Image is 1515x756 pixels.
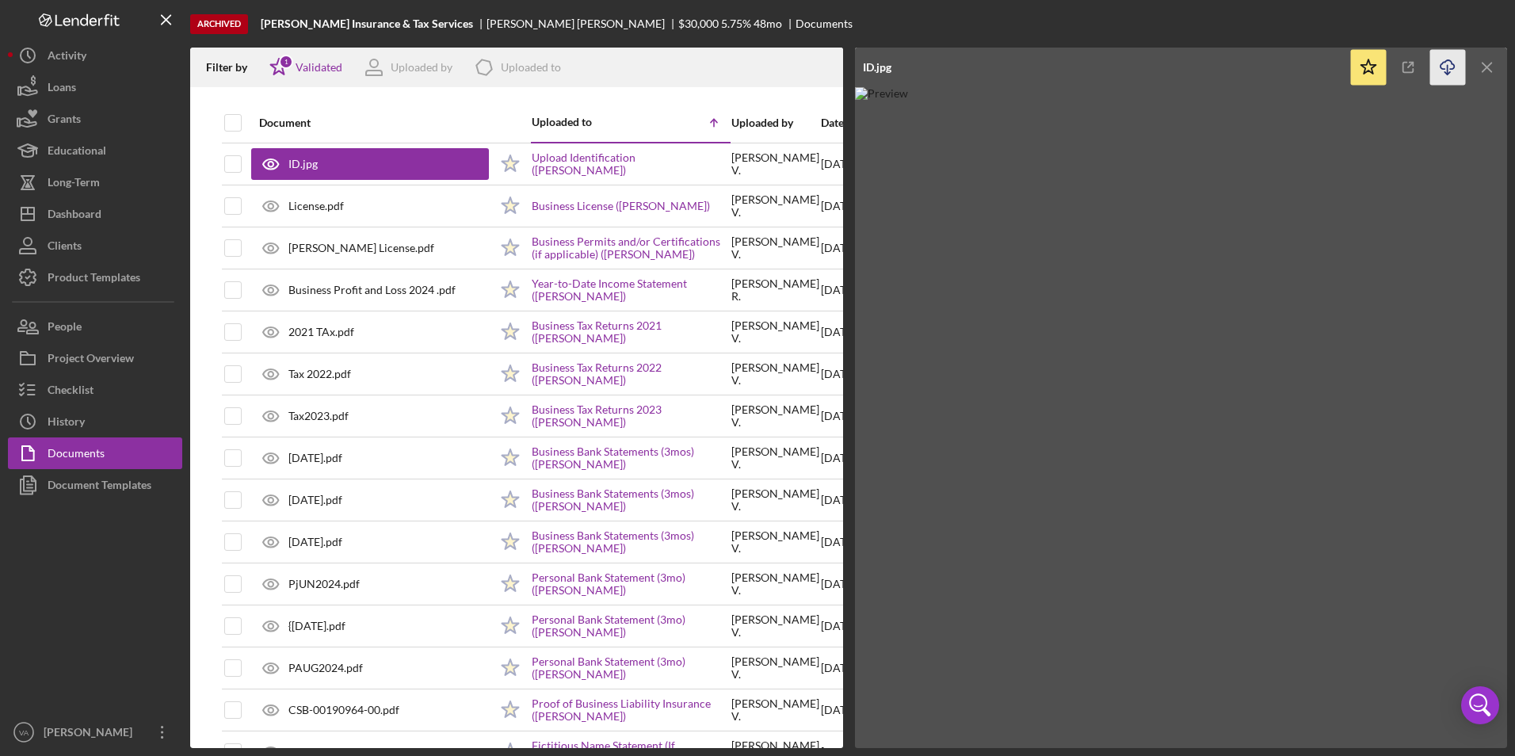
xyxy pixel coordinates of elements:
div: Dashboard [48,198,101,234]
div: Validated [296,61,342,74]
div: [PERSON_NAME] V . [731,487,819,513]
div: Open Intercom Messenger [1461,686,1499,724]
div: [DATE].pdf [288,494,342,506]
div: [DATE].pdf [288,452,342,464]
div: Activity [48,40,86,75]
div: Tax2023.pdf [288,410,349,422]
a: Long-Term [8,166,182,198]
div: [PERSON_NAME] V . [731,403,819,429]
button: Activity [8,40,182,71]
div: [DATE] [821,312,856,352]
a: Personal Bank Statement (3mo) ([PERSON_NAME]) [532,571,730,597]
b: [PERSON_NAME] Insurance & Tax Services [261,17,473,30]
div: [DATE] [821,648,856,688]
div: Uploaded by [731,116,819,129]
div: Date [821,116,856,129]
div: [PERSON_NAME] V . [731,529,819,555]
a: Personal Bank Statement (3mo) ([PERSON_NAME]) [532,613,730,639]
div: [PERSON_NAME] V . [731,613,819,639]
div: History [48,406,85,441]
div: [PERSON_NAME] V . [731,697,819,723]
a: Business Bank Statements (3mos) ([PERSON_NAME]) [532,487,730,513]
button: Grants [8,103,182,135]
a: Business Tax Returns 2022 ([PERSON_NAME]) [532,361,730,387]
div: [PERSON_NAME] [PERSON_NAME] [487,17,678,30]
button: Document Templates [8,469,182,501]
button: VA[PERSON_NAME] [8,716,182,748]
div: [PERSON_NAME] V . [731,319,819,345]
text: VA [19,728,29,737]
div: Business Profit and Loss 2024 .pdf [288,284,456,296]
div: PjUN2024.pdf [288,578,360,590]
button: People [8,311,182,342]
button: Dashboard [8,198,182,230]
div: [PERSON_NAME] V . [731,571,819,597]
a: Upload Identification ([PERSON_NAME]) [532,151,730,177]
button: Educational [8,135,182,166]
div: People [48,311,82,346]
a: Year-to-Date Income Statement ([PERSON_NAME]) [532,277,730,303]
div: [PERSON_NAME] V . [731,445,819,471]
div: Tax 2022.pdf [288,368,351,380]
div: [DATE] [821,228,856,268]
div: Educational [48,135,106,170]
div: License.pdf [288,200,344,212]
a: Business Tax Returns 2021 ([PERSON_NAME]) [532,319,730,345]
a: Checklist [8,374,182,406]
div: [PERSON_NAME] License.pdf [288,242,434,254]
div: [DATE].pdf [288,536,342,548]
button: Product Templates [8,262,182,293]
button: Loans [8,71,182,103]
div: Archived [190,14,248,34]
div: [DATE] [821,690,856,730]
div: [PERSON_NAME] V . [731,151,819,177]
a: Personal Bank Statement (3mo) ([PERSON_NAME]) [532,655,730,681]
div: [DATE] [821,522,856,562]
a: Business License ([PERSON_NAME]) [532,200,710,212]
img: Preview [855,87,1508,748]
a: Business Bank Statements (3mos) ([PERSON_NAME]) [532,529,730,555]
div: [PERSON_NAME] [40,716,143,752]
div: Document [259,116,489,129]
div: [DATE] [821,186,856,226]
div: CSB-00190964-00.pdf [288,704,399,716]
div: [DATE] [821,396,856,436]
div: [DATE] [821,354,856,394]
div: 2021 TAx.pdf [288,326,354,338]
div: Long-Term [48,166,100,202]
div: [DATE] [821,606,856,646]
div: [DATE] [821,564,856,604]
div: Clients [48,230,82,265]
div: [DATE] [821,144,856,185]
div: [PERSON_NAME] V . [731,361,819,387]
div: $30,000 [678,17,719,30]
div: Checklist [48,374,93,410]
a: Business Bank Statements (3mos) ([PERSON_NAME]) [532,445,730,471]
div: 1 [279,55,293,69]
div: Loans [48,71,76,107]
div: [DATE] [821,438,856,478]
div: ID.jpg [288,158,318,170]
div: {[DATE].pdf [288,620,345,632]
button: History [8,406,182,437]
div: [PERSON_NAME] V . [731,193,819,219]
div: Grants [48,103,81,139]
button: Clients [8,230,182,262]
div: [PERSON_NAME] V . [731,655,819,681]
div: 48 mo [754,17,782,30]
div: PAUG2024.pdf [288,662,363,674]
a: Documents [8,437,182,469]
a: Business Tax Returns 2023 ([PERSON_NAME]) [532,403,730,429]
div: [PERSON_NAME] V . [731,235,819,261]
a: Business Permits and/or Certifications (if applicable) ([PERSON_NAME]) [532,235,730,261]
button: Project Overview [8,342,182,374]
